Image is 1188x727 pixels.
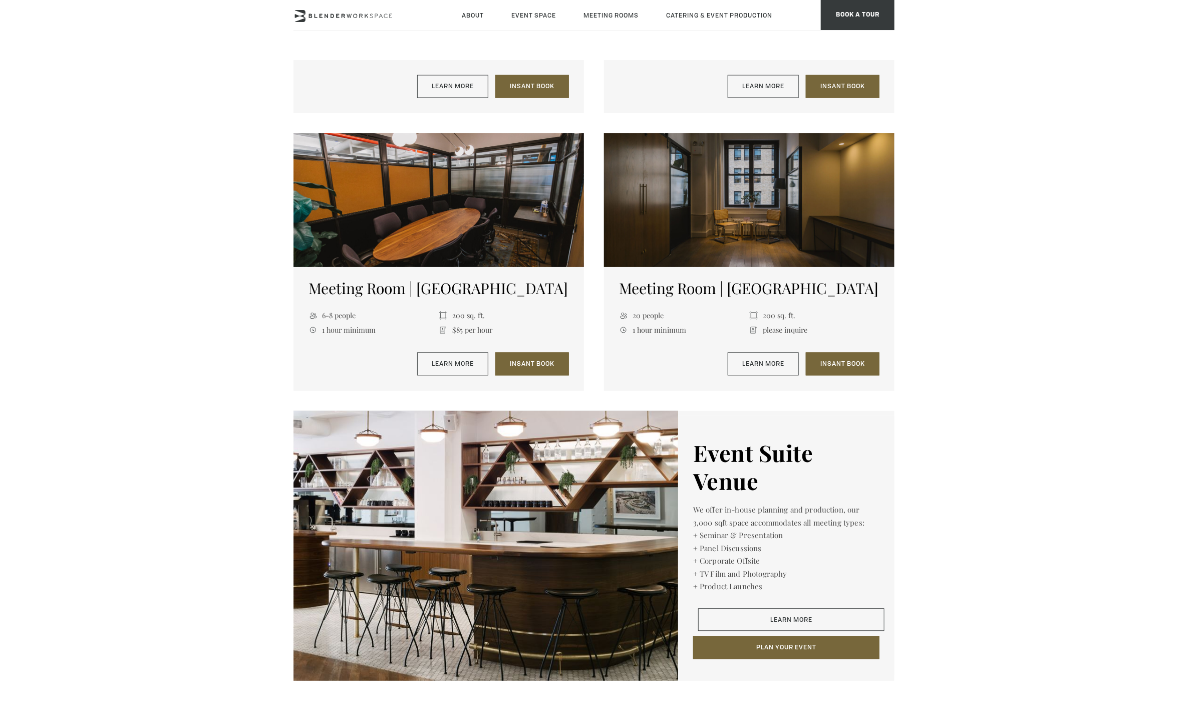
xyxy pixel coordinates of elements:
li: 200 sq. ft. [439,308,569,323]
a: Learn More [728,75,799,98]
a: Learn More [728,353,799,376]
h5: Event Suite Venue [693,439,879,496]
a: Learn More [698,609,884,632]
h5: Meeting Room | [GEOGRAPHIC_DATA] [309,280,569,298]
li: please inquire [749,323,879,338]
a: Insant Book [495,353,569,376]
a: Insant Book [495,75,569,98]
h5: Meeting Room | [GEOGRAPHIC_DATA] [619,280,879,298]
button: Plan Your Event [693,636,879,659]
iframe: Chat Widget [1009,600,1188,727]
li: 20 people [619,308,749,323]
li: 1 hour minimum [619,323,749,338]
li: 6-8 people [309,308,439,323]
a: Learn More [417,75,488,98]
li: $85 per hour [439,323,569,338]
a: Insant Book [806,353,879,376]
li: 1 hour minimum [309,323,439,338]
a: Insant Book [806,75,879,98]
a: Learn More [417,353,488,376]
p: We offer in-house planning and production, our 3,000 sqft space accommodates all meeting types: +... [693,504,879,594]
li: 200 sq. ft. [749,308,879,323]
